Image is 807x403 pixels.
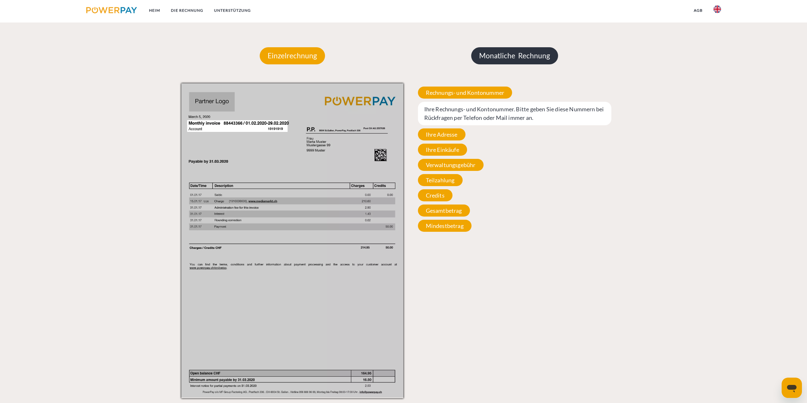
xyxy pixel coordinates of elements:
[479,51,550,60] font: Monatliche Rechnung
[426,222,464,229] font: Mindestbetrag
[713,5,721,13] img: de
[426,207,462,214] font: Gesamtbetrag
[782,378,802,398] iframe: Schaltfläche zum Starten des Nachrichtenfensters
[171,8,203,13] font: DIE RECHNUNG
[166,5,209,16] a: DIE RECHNUNG
[424,106,604,121] font: Ihre Rechnungs- und Kontonummer. Bitte geben Sie diese Nummern bei Rückfragen per Telefon oder Ma...
[426,89,504,96] font: Rechnungs- und Kontonummer
[426,161,476,168] font: Verwaltungsgebühr
[268,51,317,60] font: Einzelrechnung
[209,5,256,16] a: Unterstützung
[688,5,708,16] a: AGB
[694,8,703,13] font: AGB
[214,8,251,13] font: Unterstützung
[144,5,166,16] a: Heim
[426,192,445,199] font: Credits
[149,8,160,13] font: Heim
[426,146,459,153] font: Ihre Einkäufe
[86,7,137,13] img: logo-powerpay.svg
[426,177,455,184] font: Teilzahlung
[426,131,458,138] font: Ihre Adresse
[181,83,404,398] img: mask_9.png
